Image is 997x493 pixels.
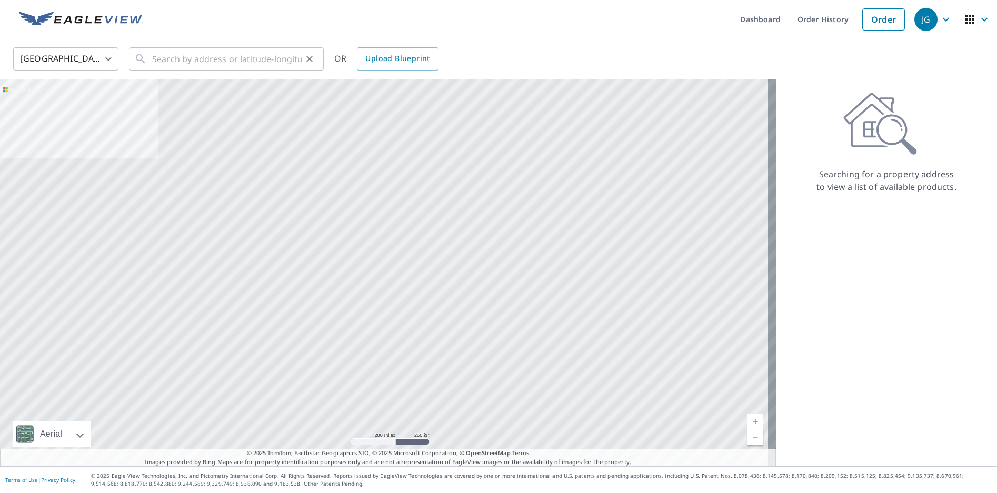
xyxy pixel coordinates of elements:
[5,477,75,483] p: |
[747,429,763,445] a: Current Level 5, Zoom Out
[334,47,438,71] div: OR
[41,476,75,484] a: Privacy Policy
[512,449,530,457] a: Terms
[862,8,905,31] a: Order
[247,449,530,458] span: © 2025 TomTom, Earthstar Geographics SIO, © 2025 Microsoft Corporation, ©
[747,414,763,429] a: Current Level 5, Zoom In
[91,472,992,488] p: © 2025 Eagle View Technologies, Inc. and Pictometry International Corp. All Rights Reserved. Repo...
[37,421,65,447] div: Aerial
[13,44,118,74] div: [GEOGRAPHIC_DATA]
[5,476,38,484] a: Terms of Use
[357,47,438,71] a: Upload Blueprint
[302,52,317,66] button: Clear
[19,12,143,27] img: EV Logo
[152,44,302,74] input: Search by address or latitude-longitude
[13,421,91,447] div: Aerial
[466,449,510,457] a: OpenStreetMap
[914,8,938,31] div: JG
[365,52,430,65] span: Upload Blueprint
[816,168,957,193] p: Searching for a property address to view a list of available products.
